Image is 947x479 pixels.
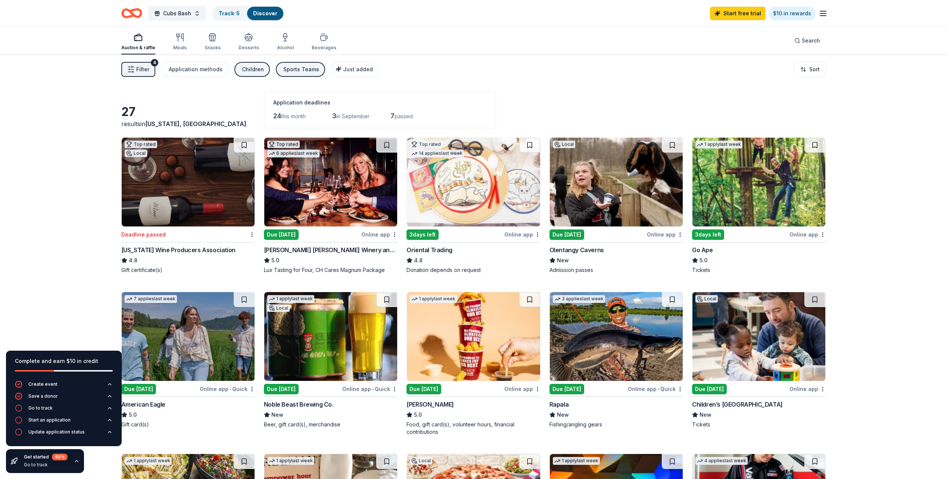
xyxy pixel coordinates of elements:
[15,381,113,392] button: Create event
[205,30,221,54] button: Snacks
[549,292,683,428] a: Image for Rapala3 applieslast weekDue [DATE]Online app•QuickRapalaNewFishing/angling gears
[121,62,155,77] button: Filter4
[414,256,423,265] span: 4.8
[802,36,820,45] span: Search
[230,386,231,392] span: •
[136,65,149,74] span: Filter
[15,416,113,428] button: Start an application
[769,7,816,20] a: $10 in rewards
[410,295,457,303] div: 1 apply last week
[504,230,541,239] div: Online app
[312,45,336,51] div: Beverages
[407,292,540,381] img: Image for Sheetz
[28,429,85,435] div: Update application status
[692,229,724,240] div: 3 days left
[700,256,707,265] span: 5.0
[28,417,71,423] div: Start an application
[264,266,398,274] div: Lux Tasting for Four, CH Cares Magnum Package
[406,137,540,274] a: Image for Oriental TradingTop rated14 applieslast week3days leftOnline appOriental Trading4.8Dona...
[692,138,825,226] img: Image for Go Ape
[169,65,222,74] div: Application methods
[692,245,713,254] div: Go Ape
[264,384,299,394] div: Due [DATE]
[410,457,432,464] div: Local
[553,295,605,303] div: 3 applies last week
[264,137,398,274] a: Image for Cooper's Hawk Winery and RestaurantsTop rated6 applieslast weekDue [DATE]Online app[PER...
[264,421,398,428] div: Beer, gift card(s), merchandise
[140,120,246,128] span: in
[406,245,452,254] div: Oriental Trading
[173,30,187,54] button: Meals
[121,104,255,119] div: 27
[52,454,68,460] div: 40 %
[267,304,290,312] div: Local
[271,256,279,265] span: 5.0
[549,137,683,274] a: Image for Olentangy CavernsLocalDue [DATE]Online appOlentangy CavernsNewAdmission passes
[658,386,659,392] span: •
[695,295,718,303] div: Local
[125,150,147,157] div: Local
[277,30,294,54] button: Alcohol
[406,400,454,409] div: [PERSON_NAME]
[15,357,113,366] div: Complete and earn $10 in credit
[264,292,398,428] a: Image for Noble Beast Brewing Co.1 applylast weekLocalDue [DATE]Online app•QuickNoble Beast Brewi...
[281,113,306,119] span: this month
[129,256,137,265] span: 4.8
[212,6,284,21] button: Track· 5Discover
[121,292,255,428] a: Image for American Eagle7 applieslast weekDue [DATE]Online app•QuickAmerican Eagle5.0Gift card(s)
[550,292,683,381] img: Image for Rapala
[273,112,281,120] span: 24
[121,30,155,54] button: Auction & raffle
[148,6,206,21] button: Cubs Bash
[267,457,314,465] div: 1 apply last week
[628,384,683,394] div: Online app Quick
[121,137,255,274] a: Image for Ohio Wine Producers AssociationTop ratedLocalDeadline passed[US_STATE] Wine Producers A...
[239,30,259,54] button: Desserts
[273,98,487,107] div: Application deadlines
[372,386,374,392] span: •
[121,4,142,22] a: Home
[550,138,683,226] img: Image for Olentangy Caverns
[121,119,255,128] div: results
[336,113,370,119] span: in September
[549,245,604,254] div: Olentangy Caverns
[264,400,333,409] div: Noble Beast Brewing Co.
[205,45,221,51] div: Snacks
[267,150,320,157] div: 6 applies last week
[342,384,398,394] div: Online app Quick
[28,381,57,387] div: Create event
[121,400,165,409] div: American Eagle
[549,421,683,428] div: Fishing/angling gears
[125,457,172,465] div: 1 apply last week
[361,230,398,239] div: Online app
[200,384,255,394] div: Online app Quick
[242,65,264,74] div: Children
[710,7,766,20] a: Start free trial
[692,384,727,394] div: Due [DATE]
[312,30,336,54] button: Beverages
[557,410,569,419] span: New
[410,141,442,148] div: Top rated
[24,454,68,460] div: Get started
[28,405,53,411] div: Go to track
[283,65,319,74] div: Sports Teams
[239,45,259,51] div: Desserts
[129,410,137,419] span: 5.0
[253,10,277,16] a: Discover
[125,295,177,303] div: 7 applies last week
[695,141,742,148] div: 1 apply last week
[121,421,255,428] div: Gift card(s)
[406,266,540,274] div: Donation depends on request
[271,410,283,419] span: New
[789,230,826,239] div: Online app
[121,245,236,254] div: [US_STATE] Wine Producers Association
[173,45,187,51] div: Meals
[234,62,270,77] button: Children
[163,9,191,18] span: Cubs Bash
[332,112,336,120] span: 3
[121,266,255,274] div: Gift certificate(s)
[692,292,825,381] img: Image for Children’s Museum of Cleveland
[695,457,748,465] div: 4 applies last week
[692,400,783,409] div: Children’s [GEOGRAPHIC_DATA]
[789,384,826,394] div: Online app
